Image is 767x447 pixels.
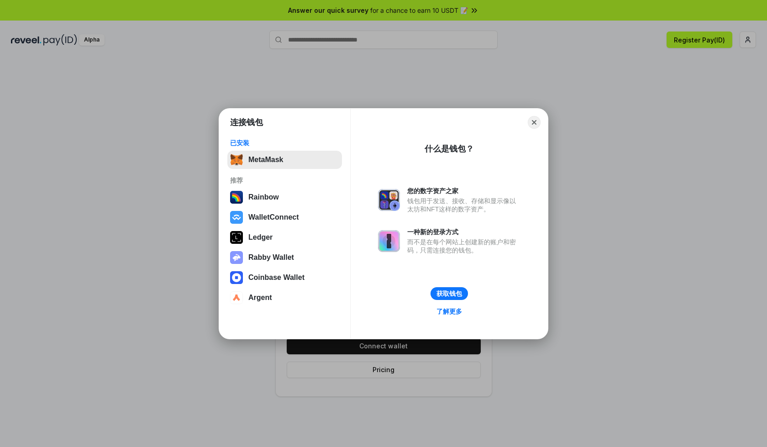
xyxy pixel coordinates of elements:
[528,116,541,129] button: Close
[230,139,339,147] div: 已安装
[227,248,342,267] button: Rabby Wallet
[378,230,400,252] img: svg+xml,%3Csvg%20xmlns%3D%22http%3A%2F%2Fwww.w3.org%2F2000%2Fsvg%22%20fill%3D%22none%22%20viewBox...
[230,153,243,166] img: svg+xml,%3Csvg%20fill%3D%22none%22%20height%3D%2233%22%20viewBox%3D%220%200%2035%2033%22%20width%...
[431,305,468,317] a: 了解更多
[248,233,273,242] div: Ledger
[248,273,305,282] div: Coinbase Wallet
[248,193,279,201] div: Rainbow
[436,289,462,298] div: 获取钱包
[227,289,342,307] button: Argent
[407,238,520,254] div: 而不是在每个网站上创建新的账户和密码，只需连接您的钱包。
[248,156,283,164] div: MetaMask
[230,176,339,184] div: 推荐
[227,188,342,206] button: Rainbow
[407,197,520,213] div: 钱包用于发送、接收、存储和显示像以太坊和NFT这样的数字资产。
[248,253,294,262] div: Rabby Wallet
[407,187,520,195] div: 您的数字资产之家
[425,143,474,154] div: 什么是钱包？
[227,151,342,169] button: MetaMask
[230,191,243,204] img: svg+xml,%3Csvg%20width%3D%22120%22%20height%3D%22120%22%20viewBox%3D%220%200%20120%20120%22%20fil...
[230,291,243,304] img: svg+xml,%3Csvg%20width%3D%2228%22%20height%3D%2228%22%20viewBox%3D%220%200%2028%2028%22%20fill%3D...
[230,211,243,224] img: svg+xml,%3Csvg%20width%3D%2228%22%20height%3D%2228%22%20viewBox%3D%220%200%2028%2028%22%20fill%3D...
[230,231,243,244] img: svg+xml,%3Csvg%20xmlns%3D%22http%3A%2F%2Fwww.w3.org%2F2000%2Fsvg%22%20width%3D%2228%22%20height%3...
[230,271,243,284] img: svg+xml,%3Csvg%20width%3D%2228%22%20height%3D%2228%22%20viewBox%3D%220%200%2028%2028%22%20fill%3D...
[227,208,342,226] button: WalletConnect
[227,268,342,287] button: Coinbase Wallet
[248,213,299,221] div: WalletConnect
[227,228,342,247] button: Ledger
[431,287,468,300] button: 获取钱包
[248,294,272,302] div: Argent
[378,189,400,211] img: svg+xml,%3Csvg%20xmlns%3D%22http%3A%2F%2Fwww.w3.org%2F2000%2Fsvg%22%20fill%3D%22none%22%20viewBox...
[230,117,263,128] h1: 连接钱包
[230,251,243,264] img: svg+xml,%3Csvg%20xmlns%3D%22http%3A%2F%2Fwww.w3.org%2F2000%2Fsvg%22%20fill%3D%22none%22%20viewBox...
[436,307,462,316] div: 了解更多
[407,228,520,236] div: 一种新的登录方式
